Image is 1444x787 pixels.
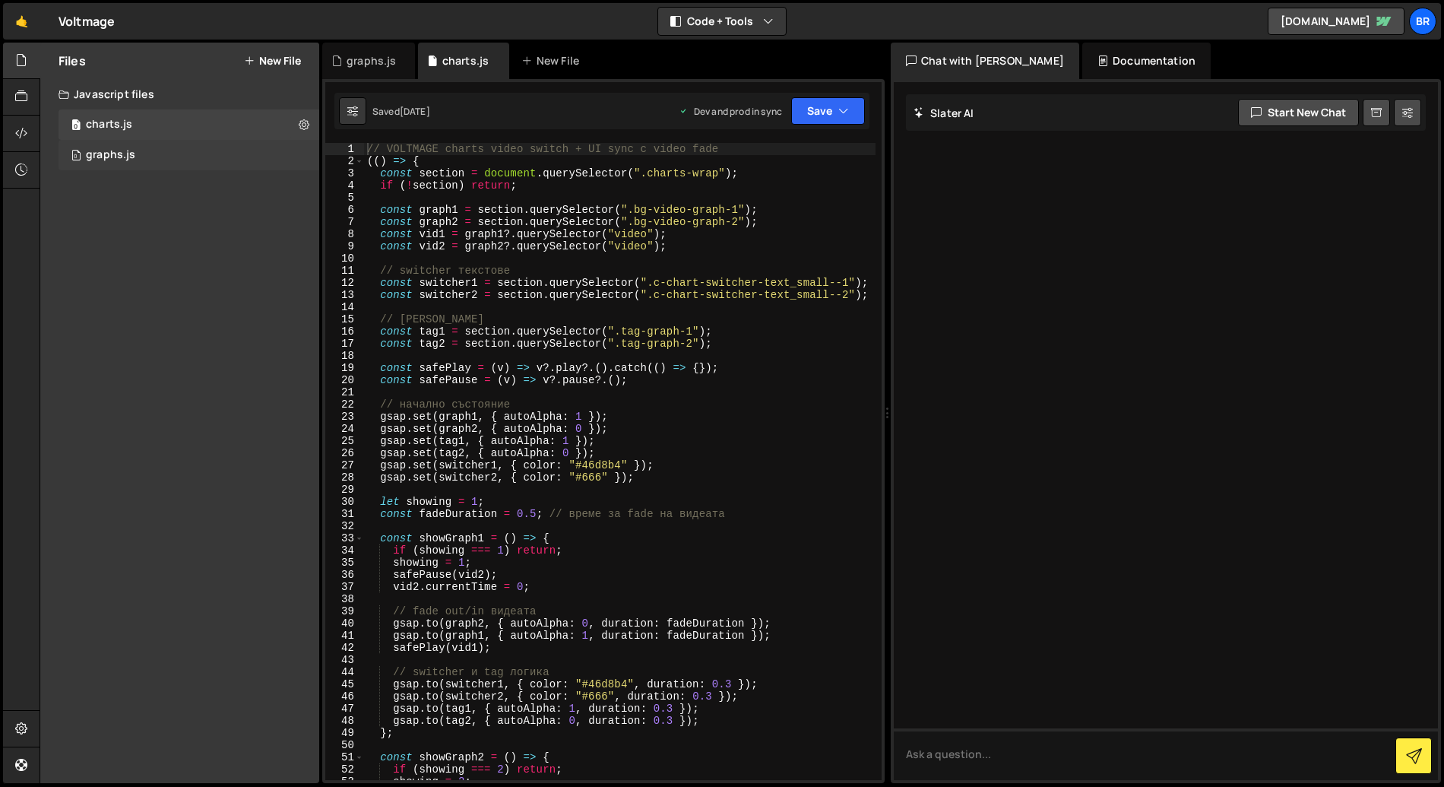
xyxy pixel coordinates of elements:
div: 37 [325,581,364,593]
div: 16 [325,325,364,338]
div: 27 [325,459,364,471]
div: 24 [325,423,364,435]
div: 39 [325,605,364,617]
div: 29 [325,484,364,496]
a: br [1409,8,1436,35]
div: Dev and prod in sync [679,105,782,118]
div: 14 [325,301,364,313]
div: New File [521,53,585,68]
span: 0 [71,151,81,163]
div: 31 [325,508,364,520]
div: 48 [325,715,364,727]
div: 16784/45870.js [59,109,319,140]
div: 7 [325,216,364,228]
div: 20 [325,374,364,386]
div: Voltmage [59,12,115,30]
div: 2 [325,155,364,167]
h2: Files [59,52,86,69]
div: 22 [325,398,364,411]
div: 35 [325,557,364,569]
div: 26 [325,447,364,459]
div: 12 [325,277,364,289]
div: 1 [325,143,364,155]
div: 30 [325,496,364,508]
div: Chat with [PERSON_NAME] [891,43,1079,79]
div: 4 [325,179,364,192]
div: Javascript files [40,79,319,109]
div: 23 [325,411,364,423]
div: 5 [325,192,364,204]
div: 16784/45885.js [59,140,319,170]
div: 13 [325,289,364,301]
div: 28 [325,471,364,484]
span: 0 [71,120,81,132]
div: 6 [325,204,364,216]
div: 49 [325,727,364,739]
div: 46 [325,690,364,703]
div: 45 [325,678,364,690]
div: 38 [325,593,364,605]
div: Documentation [1082,43,1211,79]
div: [DATE] [400,105,430,118]
div: 40 [325,617,364,630]
h2: Slater AI [914,106,974,120]
div: 18 [325,350,364,362]
div: 11 [325,265,364,277]
div: 44 [325,666,364,678]
div: 19 [325,362,364,374]
div: 3 [325,167,364,179]
div: Saved [372,105,430,118]
div: graphs.js [347,53,396,68]
div: 47 [325,703,364,715]
div: 43 [325,654,364,666]
div: 33 [325,532,364,544]
div: 34 [325,544,364,557]
button: New File [244,55,301,67]
div: 36 [325,569,364,581]
div: charts.js [442,53,489,68]
button: Start new chat [1238,99,1359,126]
button: Save [791,97,865,125]
button: Code + Tools [658,8,786,35]
div: 41 [325,630,364,642]
div: graphs.js [86,148,135,162]
div: 32 [325,520,364,532]
a: 🤙 [3,3,40,40]
div: 25 [325,435,364,447]
div: 51 [325,751,364,763]
div: 10 [325,252,364,265]
div: 52 [325,763,364,776]
div: 15 [325,313,364,325]
div: 17 [325,338,364,350]
div: 21 [325,386,364,398]
div: charts.js [86,118,132,132]
div: 50 [325,739,364,751]
a: [DOMAIN_NAME] [1268,8,1404,35]
div: 8 [325,228,364,240]
div: 9 [325,240,364,252]
div: 42 [325,642,364,654]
